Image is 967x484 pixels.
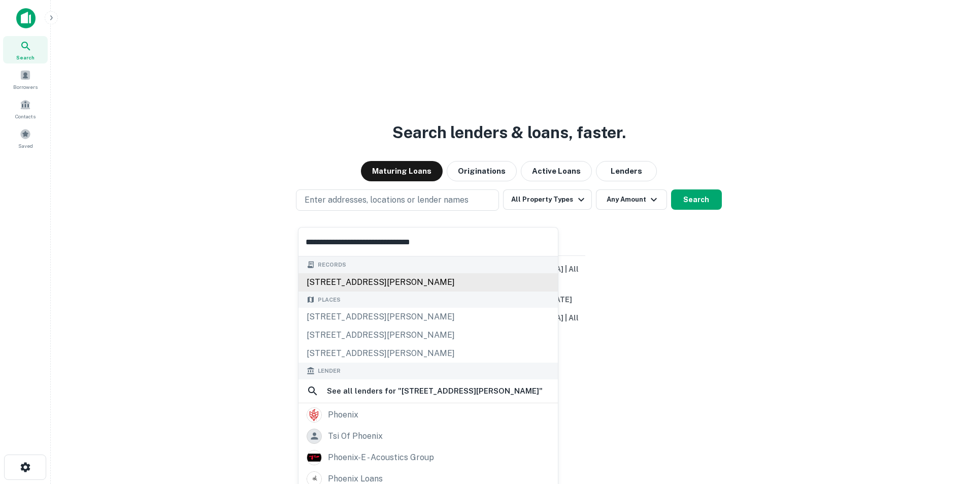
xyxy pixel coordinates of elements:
div: [STREET_ADDRESS][PERSON_NAME] [298,273,558,292]
span: Contacts [15,112,36,120]
h3: Search lenders & loans, faster. [392,120,626,145]
div: [STREET_ADDRESS][PERSON_NAME] [298,326,558,344]
span: Borrowers [13,83,38,91]
button: All Property Types [503,189,591,210]
a: phoenix [298,404,558,426]
span: Search [16,53,35,61]
a: Borrowers [3,66,48,93]
div: [STREET_ADDRESS][PERSON_NAME] [298,308,558,326]
div: phoenix [328,407,358,423]
button: Active Loans [521,161,592,181]
div: tsi of phoenix [328,429,383,444]
button: Maturing Loans [361,161,443,181]
button: Lenders [596,161,657,181]
span: Records [318,261,346,269]
a: Search [3,36,48,63]
button: Originations [447,161,517,181]
img: capitalize-icon.png [16,8,36,28]
button: Search [671,189,722,210]
h6: See all lenders for " [STREET_ADDRESS][PERSON_NAME] " [327,385,543,397]
a: tsi of phoenix [298,426,558,447]
p: Enter addresses, locations or lender names [305,194,469,206]
button: Any Amount [596,189,667,210]
a: Saved [3,124,48,152]
div: [STREET_ADDRESS][PERSON_NAME] [298,344,558,363]
div: phoenix-e - acoustics group [328,450,434,465]
a: phoenix-e - acoustics group [298,447,558,468]
button: Enter addresses, locations or lender names [296,189,499,211]
img: picture [307,408,321,422]
iframe: Chat Widget [916,403,967,451]
a: Contacts [3,95,48,122]
span: Places [318,296,341,304]
span: Lender [318,367,341,375]
img: picture [307,450,321,465]
span: Saved [18,142,33,150]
